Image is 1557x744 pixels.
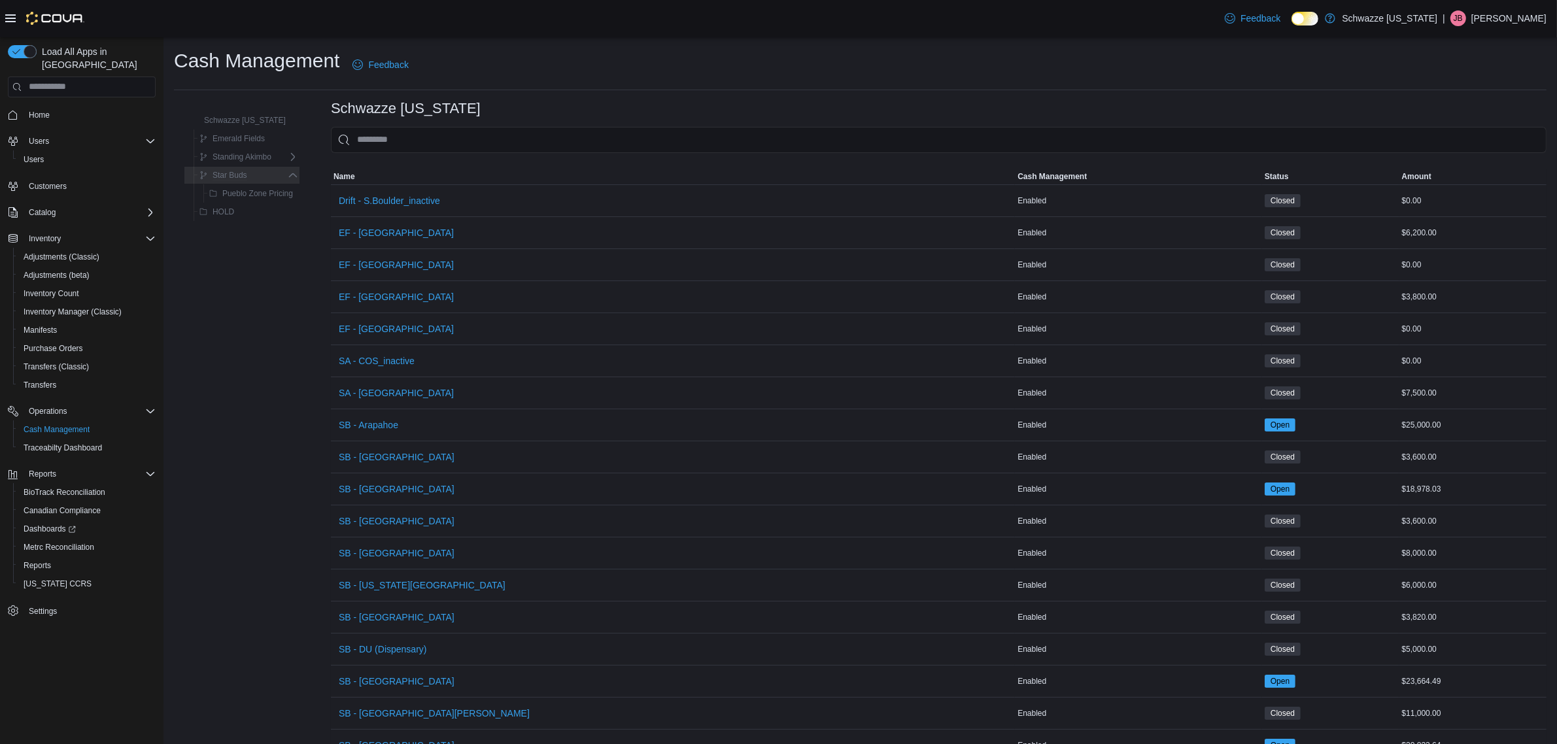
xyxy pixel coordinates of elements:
[1399,385,1547,401] div: $7,500.00
[334,572,511,598] button: SB - [US_STATE][GEOGRAPHIC_DATA]
[1015,321,1262,337] div: Enabled
[1015,577,1262,593] div: Enabled
[1265,322,1301,335] span: Closed
[26,12,84,25] img: Cova
[18,304,127,320] a: Inventory Manager (Classic)
[339,194,440,207] span: Drift - S.Boulder_inactive
[339,354,415,367] span: SA - COS_inactive
[13,150,161,169] button: Users
[24,424,90,435] span: Cash Management
[1240,12,1280,25] span: Feedback
[334,348,420,374] button: SA - COS_inactive
[18,286,156,301] span: Inventory Count
[1265,290,1301,303] span: Closed
[1271,579,1295,591] span: Closed
[18,286,84,301] a: Inventory Count
[18,341,88,356] a: Purchase Orders
[24,403,156,419] span: Operations
[3,132,161,150] button: Users
[1271,419,1290,431] span: Open
[1265,194,1301,207] span: Closed
[1265,171,1289,182] span: Status
[1271,547,1295,559] span: Closed
[18,152,49,167] a: Users
[1220,5,1286,31] a: Feedback
[18,377,156,393] span: Transfers
[24,133,156,149] span: Users
[24,403,73,419] button: Operations
[1271,323,1295,335] span: Closed
[3,402,161,420] button: Operations
[334,508,460,534] button: SB - [GEOGRAPHIC_DATA]
[1399,169,1547,184] button: Amount
[18,249,105,265] a: Adjustments (Classic)
[1399,609,1547,625] div: $3,820.00
[24,579,92,589] span: [US_STATE] CCRS
[194,149,277,165] button: Standing Akimbo
[3,203,161,222] button: Catalog
[1265,611,1301,624] span: Closed
[18,503,156,518] span: Canadian Compliance
[18,539,156,555] span: Metrc Reconciliation
[18,521,156,537] span: Dashboards
[18,558,56,573] a: Reports
[1015,225,1262,241] div: Enabled
[1399,641,1547,657] div: $5,000.00
[13,483,161,501] button: BioTrack Reconciliation
[213,207,234,217] span: HOLD
[1271,643,1295,655] span: Closed
[1399,289,1547,305] div: $3,800.00
[1271,259,1295,271] span: Closed
[339,579,505,592] span: SB - [US_STATE][GEOGRAPHIC_DATA]
[13,303,161,321] button: Inventory Manager (Classic)
[24,205,61,220] button: Catalog
[339,386,454,399] span: SA - [GEOGRAPHIC_DATA]
[29,606,57,617] span: Settings
[29,110,50,120] span: Home
[186,112,291,128] button: Schwazze [US_STATE]
[1402,171,1431,182] span: Amount
[13,556,161,575] button: Reports
[334,380,459,406] button: SA - [GEOGRAPHIC_DATA]
[194,204,239,220] button: HOLD
[24,107,55,123] a: Home
[339,707,530,720] span: SB - [GEOGRAPHIC_DATA][PERSON_NAME]
[29,207,56,218] span: Catalog
[18,576,156,592] span: Washington CCRS
[18,267,156,283] span: Adjustments (beta)
[3,177,161,195] button: Customers
[3,105,161,124] button: Home
[18,484,111,500] a: BioTrack Reconciliation
[18,322,156,338] span: Manifests
[1271,675,1290,687] span: Open
[1015,257,1262,273] div: Enabled
[1018,171,1087,182] span: Cash Management
[13,339,161,358] button: Purchase Orders
[1265,547,1301,560] span: Closed
[339,290,454,303] span: EF - [GEOGRAPHIC_DATA]
[334,284,459,310] button: EF - [GEOGRAPHIC_DATA]
[1015,417,1262,433] div: Enabled
[339,226,454,239] span: EF - [GEOGRAPHIC_DATA]
[1265,579,1301,592] span: Closed
[13,520,161,538] a: Dashboards
[339,322,454,335] span: EF - [GEOGRAPHIC_DATA]
[24,252,99,262] span: Adjustments (Classic)
[334,252,459,278] button: EF - [GEOGRAPHIC_DATA]
[24,205,156,220] span: Catalog
[24,270,90,280] span: Adjustments (beta)
[213,152,271,162] span: Standing Akimbo
[334,220,459,246] button: EF - [GEOGRAPHIC_DATA]
[1015,609,1262,625] div: Enabled
[18,422,95,437] a: Cash Management
[1015,353,1262,369] div: Enabled
[1265,386,1301,399] span: Closed
[1271,355,1295,367] span: Closed
[1271,611,1295,623] span: Closed
[29,136,49,146] span: Users
[1015,385,1262,401] div: Enabled
[18,341,156,356] span: Purchase Orders
[1015,481,1262,497] div: Enabled
[222,188,293,199] span: Pueblo Zone Pricing
[1271,483,1290,495] span: Open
